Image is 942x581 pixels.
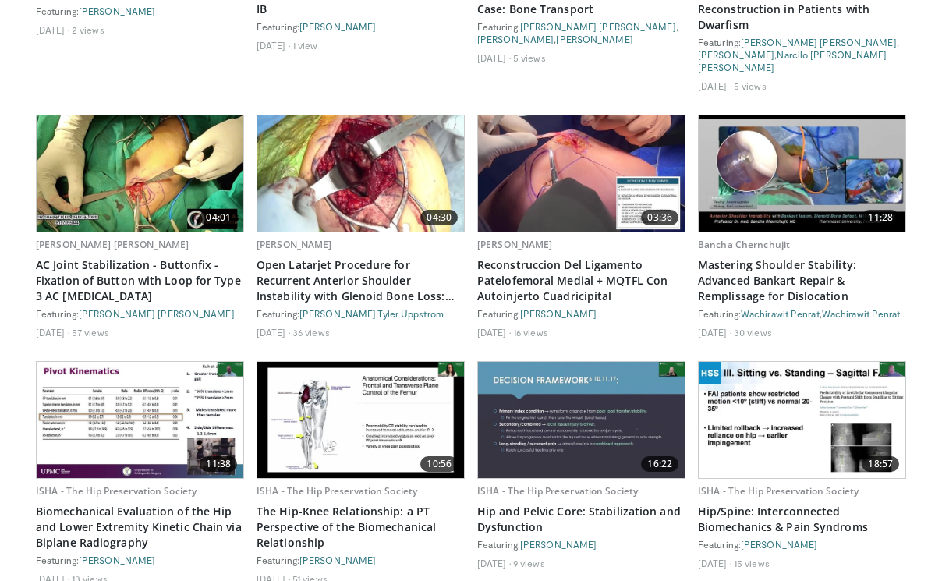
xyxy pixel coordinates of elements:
[377,308,443,319] a: Tyler Uppstrom
[477,34,554,44] a: [PERSON_NAME]
[520,308,597,319] a: [PERSON_NAME]
[477,557,511,569] li: [DATE]
[257,504,465,551] a: The Hip-Knee Relationship: a PT Perspective of the Biomechanical Relationship
[699,115,905,232] img: 12bfd8a1-61c9-4857-9f26-c8a25e8997c8.620x360_q85_upscale.jpg
[698,238,790,251] a: Bancha Chernchujit
[37,362,243,478] a: 11:38
[257,362,464,478] img: 292c1307-4274-4cce-a4ae-b6cd8cf7e8aa.620x360_q85_upscale.jpg
[698,326,731,338] li: [DATE]
[862,210,899,225] span: 11:28
[257,307,465,320] div: Featuring: ,
[257,554,465,566] div: Featuring:
[257,257,465,304] a: Open Latarjet Procedure for Recurrent Anterior Shoulder Instability with Glenoid Bone Loss: Techn...
[257,484,417,498] a: ISHA - The Hip Preservation Society
[478,362,685,478] img: f98fa5b6-d79e-4118-8ddc-4ffabcff162a.620x360_q85_upscale.jpg
[477,238,553,251] a: [PERSON_NAME]
[699,115,905,232] a: 11:28
[200,456,237,472] span: 11:38
[698,49,887,73] a: Narcilo [PERSON_NAME] [PERSON_NAME]
[36,554,244,566] div: Featuring:
[477,326,511,338] li: [DATE]
[299,308,376,319] a: [PERSON_NAME]
[477,20,685,45] div: Featuring: , ,
[698,36,906,73] div: Featuring: , ,
[699,362,905,478] img: 0bdaa4eb-40dd-479d-bd02-e24569e50eb5.620x360_q85_upscale.jpg
[36,257,244,304] a: AC Joint Stabilization - Buttonfix - Fixation of Button with Loop for Type 3 AC [MEDICAL_DATA]
[478,115,685,232] img: 48f6f21f-43ea-44b1-a4e1-5668875d038e.620x360_q85_upscale.jpg
[420,456,458,472] span: 10:56
[79,5,155,16] a: [PERSON_NAME]
[292,39,318,51] li: 1 view
[641,210,678,225] span: 03:36
[478,115,685,232] a: 03:36
[72,23,104,36] li: 2 views
[420,210,458,225] span: 04:30
[257,115,464,232] img: 2b2da37e-a9b6-423e-b87e-b89ec568d167.620x360_q85_upscale.jpg
[36,484,197,498] a: ISHA - The Hip Preservation Society
[36,23,69,36] li: [DATE]
[734,326,772,338] li: 30 views
[477,257,685,304] a: Reconstruccion Del Ligamento Patelofemoral Medial + MQTFL Con Autoinjerto Cuadricipital
[513,326,548,338] li: 16 views
[698,80,731,92] li: [DATE]
[200,210,237,225] span: 04:01
[299,554,376,565] a: [PERSON_NAME]
[36,307,244,320] div: Featuring:
[292,326,330,338] li: 36 views
[698,557,731,569] li: [DATE]
[477,504,685,535] a: Hip and Pelvic Core: Stabilization and Dysfunction
[478,362,685,478] a: 16:22
[477,484,638,498] a: ISHA - The Hip Preservation Society
[513,51,546,64] li: 5 views
[37,115,243,232] a: 04:01
[513,557,545,569] li: 9 views
[257,362,464,478] a: 10:56
[741,308,820,319] a: Wachirawit Penrat
[734,80,767,92] li: 5 views
[556,34,632,44] a: [PERSON_NAME]
[299,21,376,32] a: [PERSON_NAME]
[520,21,676,32] a: [PERSON_NAME] [PERSON_NAME]
[37,362,243,478] img: 6da35c9a-c555-4f75-a3af-495e0ca8239f.620x360_q85_upscale.jpg
[698,49,774,60] a: [PERSON_NAME]
[822,308,901,319] a: Wachirawit Penrat
[641,456,678,472] span: 16:22
[698,504,906,535] a: Hip/Spine: Interconnected Biomechanics & Pain Syndroms
[698,538,906,551] div: Featuring:
[79,554,155,565] a: [PERSON_NAME]
[698,257,906,304] a: Mastering Shoulder Stability: Advanced Bankart Repair & Remplissage for Dislocation
[477,538,685,551] div: Featuring:
[698,484,859,498] a: ISHA - The Hip Preservation Society
[36,238,189,251] a: [PERSON_NAME] [PERSON_NAME]
[36,5,244,17] div: Featuring:
[257,39,290,51] li: [DATE]
[36,504,244,551] a: Biomechanical Evaluation of the Hip and Lower Extremity Kinetic Chain via Biplane Radiography
[72,326,109,338] li: 57 views
[36,326,69,338] li: [DATE]
[520,539,597,550] a: [PERSON_NAME]
[741,539,817,550] a: [PERSON_NAME]
[257,20,465,33] div: Featuring:
[477,307,685,320] div: Featuring:
[257,238,332,251] a: [PERSON_NAME]
[698,307,906,320] div: Featuring: ,
[699,362,905,478] a: 18:57
[741,37,897,48] a: [PERSON_NAME] [PERSON_NAME]
[734,557,770,569] li: 15 views
[37,115,243,232] img: c2f644dc-a967-485d-903d-283ce6bc3929.620x360_q85_upscale.jpg
[79,308,235,319] a: [PERSON_NAME] [PERSON_NAME]
[257,115,464,232] a: 04:30
[257,326,290,338] li: [DATE]
[477,51,511,64] li: [DATE]
[862,456,899,472] span: 18:57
